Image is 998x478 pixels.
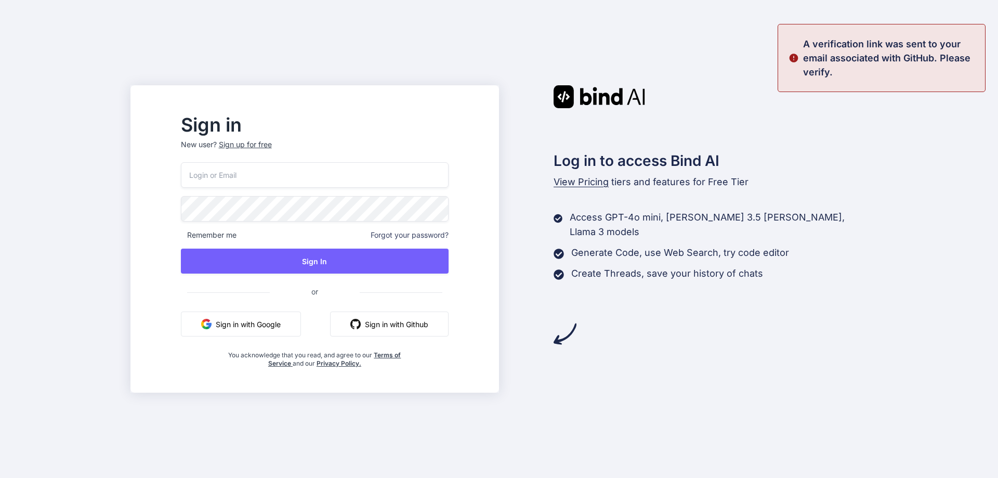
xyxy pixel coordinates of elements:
a: Terms of Service [268,351,401,367]
p: Create Threads, save your history of chats [571,266,763,281]
span: Remember me [181,230,237,240]
h2: Sign in [181,117,449,133]
a: Privacy Policy. [317,359,361,367]
span: Forgot your password? [371,230,449,240]
p: tiers and features for Free Tier [554,175,868,189]
button: Sign in with Github [330,312,449,337]
p: Generate Code, use Web Search, try code editor [571,246,789,260]
img: alert [789,37,799,79]
img: google [201,319,212,329]
img: github [350,319,361,329]
img: Bind AI logo [554,85,645,108]
span: or [270,279,360,304]
input: Login or Email [181,162,449,188]
button: Sign In [181,249,449,274]
h2: Log in to access Bind AI [554,150,868,172]
span: View Pricing [554,176,609,187]
p: Access GPT-4o mini, [PERSON_NAME] 3.5 [PERSON_NAME], Llama 3 models [570,210,868,239]
button: Sign in with Google [181,312,301,337]
div: Sign up for free [219,139,272,150]
p: A verification link was sent to your email associated with GitHub. Please verify. [803,37,979,79]
img: arrow [554,322,576,345]
p: New user? [181,139,449,162]
div: You acknowledge that you read, and agree to our and our [226,345,404,368]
